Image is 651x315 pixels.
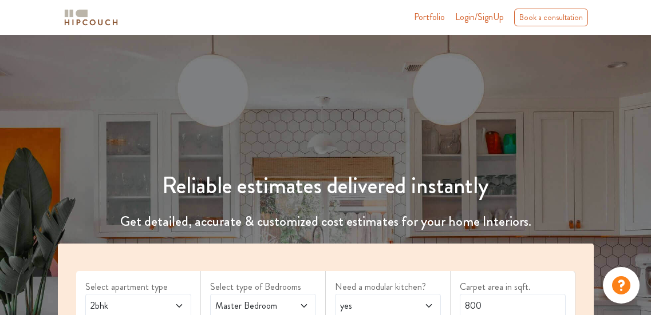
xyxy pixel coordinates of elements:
span: 2bhk [88,299,160,313]
label: Need a modular kitchen? [335,280,441,294]
span: yes [338,299,409,313]
label: Select apartment type [85,280,191,294]
span: Master Bedroom [213,299,285,313]
span: Login/SignUp [455,10,504,23]
span: logo-horizontal.svg [62,5,120,30]
img: logo-horizontal.svg [62,7,120,27]
h4: Get detailed, accurate & customized cost estimates for your home Interiors. [7,213,644,230]
h1: Reliable estimates delivered instantly [7,172,644,200]
label: Select type of Bedrooms [210,280,316,294]
div: Book a consultation [514,9,588,26]
label: Carpet area in sqft. [460,280,566,294]
a: Portfolio [414,10,445,24]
